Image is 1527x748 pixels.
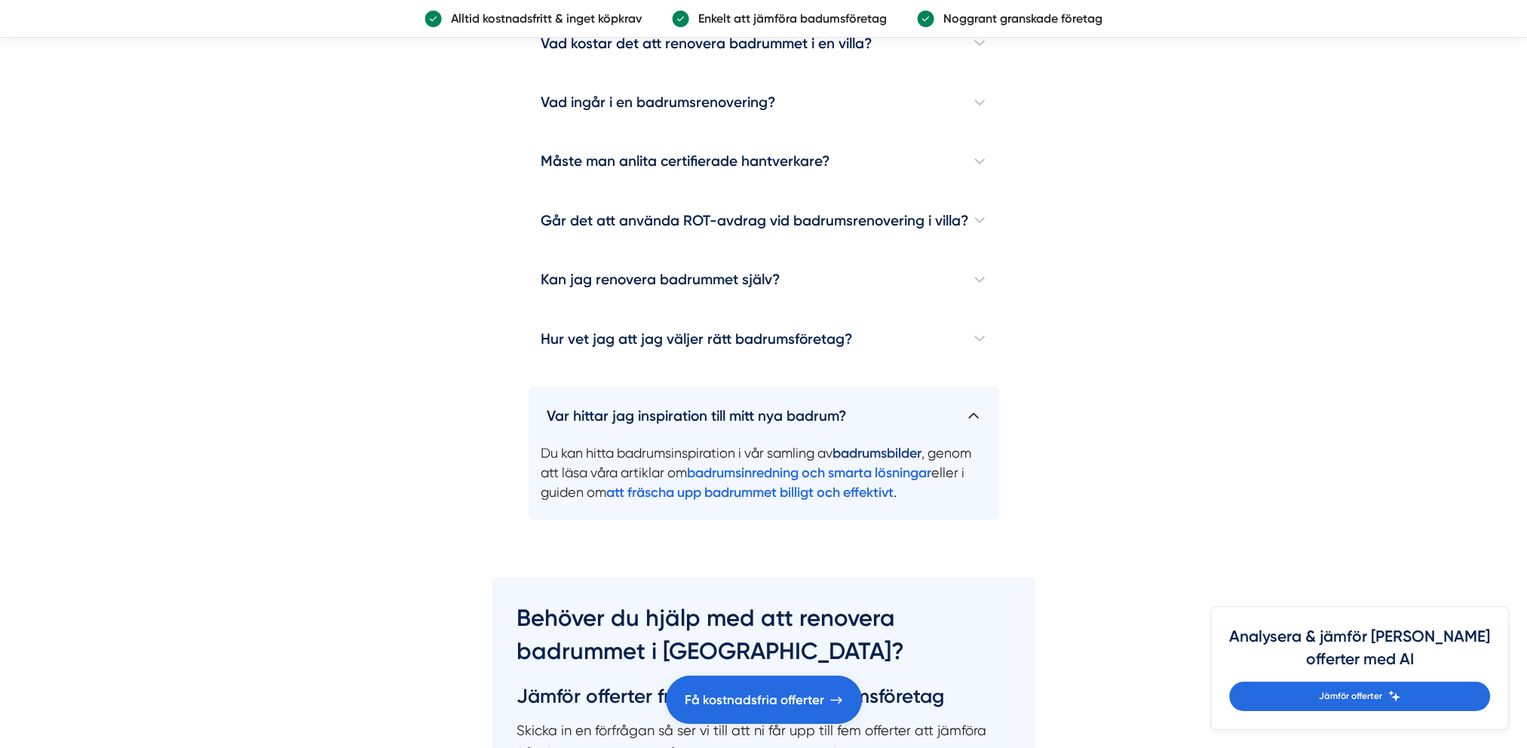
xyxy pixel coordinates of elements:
[442,9,642,28] p: Alltid kostnadsfritt & inget köpkrav
[606,484,894,501] strong: att fräscha upp badrummet billigt och effektivt
[832,445,921,461] a: badrumsbilder
[529,387,999,433] h4: Var hittar jag inspiration till mitt nya badrum?
[666,676,862,724] a: Få kostnadsfria offerter
[529,73,999,132] h4: Vad ingår i en badrumsrenovering?
[529,132,999,191] h4: Måste man anlita certifierade hantverkare?
[517,602,1011,677] h2: Behöver du hjälp med att renovera badrummet i [GEOGRAPHIC_DATA]?
[529,433,999,520] p: Du kan hitta badrumsinspiration i vår samling av , genom att läsa våra artiklar om eller i guiden...
[606,484,894,500] a: att fräscha upp badrummet billigt och effektivt
[529,14,999,73] h4: Vad kostar det att renovera badrummet i en villa?
[517,677,1011,719] h3: Jämför offerter från granskade badrumsföretag
[687,464,931,481] strong: badrumsinredning och smarta lösningar
[934,9,1102,28] p: Noggrant granskade företag
[832,445,921,461] strong: badrumsbilder
[685,690,824,710] span: Få kostnadsfria offerter
[687,464,931,480] a: badrumsinredning och smarta lösningar
[529,192,999,250] h4: Går det att använda ROT-avdrag vid badrumsrenovering i villa?
[689,9,887,28] p: Enkelt att jämföra badumsföretag
[529,250,999,309] h4: Kan jag renovera badrummet själv?
[1229,625,1490,682] h4: Analysera & jämför [PERSON_NAME] offerter med AI
[1229,682,1490,711] a: Jämför offerter
[1319,689,1382,704] span: Jämför offerter
[529,310,999,369] h4: Hur vet jag att jag väljer rätt badrumsföretag?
